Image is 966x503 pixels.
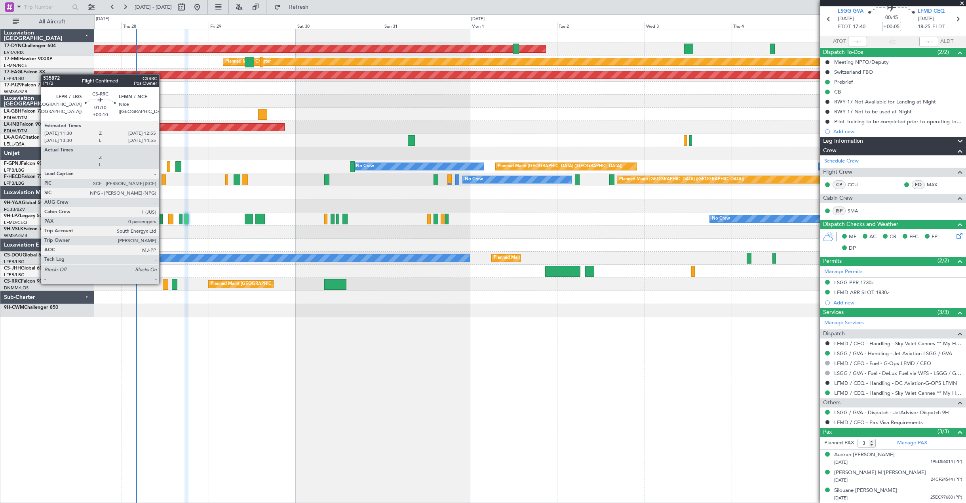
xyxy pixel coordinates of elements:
a: F-HECDFalcon 7X [4,174,43,179]
a: LSGG / GVA - Fuel - DeLux Fuel via WFS - LSGG / GVA [834,370,962,377]
a: SMA [848,207,865,214]
a: LFMD / CEQ - Handling - DC Aviation-G-OPS LFMN [834,380,957,386]
a: WMSA/SZB [4,233,27,239]
input: --:-- [848,37,867,46]
span: (2/2) [937,48,949,56]
div: Planned Maint [GEOGRAPHIC_DATA] ([GEOGRAPHIC_DATA]) [619,174,744,186]
span: 25EC97680 (PP) [930,494,962,501]
a: Manage Services [824,319,864,327]
div: LSGG PPR 1730z [834,279,874,286]
a: 9H-VSLKFalcon 7X [4,227,45,231]
div: No Crew [465,174,483,186]
span: FFC [909,233,918,241]
button: Refresh [270,1,318,13]
span: T7-PJ29 [4,83,22,88]
div: Meeting NPFO/Deputy [834,59,889,65]
a: LFMD / CEQ - Handling - Sky Valet Cannes ** My Handling**LFMD / CEQ [834,340,962,347]
a: 9H-LPZLegacy 500 [4,214,45,218]
span: [DATE] [834,459,848,465]
div: Planned Maint [GEOGRAPHIC_DATA] ([GEOGRAPHIC_DATA]) [498,161,622,172]
span: [DATE] - [DATE] [135,4,172,11]
span: Dispatch To-Dos [823,48,863,57]
span: T7-EAGL [4,70,23,75]
div: FO [912,180,925,189]
span: CS-JHH [4,266,21,271]
div: CB [834,88,841,95]
div: [DATE] [96,16,109,23]
span: Dispatch [823,329,845,339]
a: LFMD/CEQ [4,220,27,226]
span: Others [823,398,840,407]
span: Leg Information [823,137,863,146]
span: 9H-CWM [4,305,24,310]
a: CS-RRCFalcon 900LX [4,279,51,284]
a: FCBB/BZV [4,207,25,212]
span: Flight Crew [823,168,852,177]
a: EDLW/DTM [4,115,27,121]
a: LELL/QSA [4,141,25,147]
span: CS-RRC [4,279,21,284]
div: ISP [833,207,846,215]
span: Crew [823,146,837,155]
a: T7-DYNChallenger 604 [4,44,56,48]
a: EDLW/DTM [4,128,27,134]
div: Audran [PERSON_NAME] [834,451,895,459]
span: AC [869,233,877,241]
a: LFMD / CEQ - Fuel - G-Ops LFMD / CEQ [834,360,931,367]
a: 9H-YAAGlobal 5000 [4,201,49,205]
span: ALDT [940,38,953,46]
span: FP [932,233,937,241]
div: LFMD ARR SLOT 1830z [834,289,889,296]
a: LX-GBHFalcon 7X [4,109,43,114]
span: T7-DYN [4,44,22,48]
a: LFPB/LBG [4,167,25,173]
span: [DATE] [838,15,854,23]
div: Mon 1 [470,22,557,29]
a: F-GPNJFalcon 900EX [4,161,51,166]
a: LX-INBFalcon 900EX EASy II [4,122,67,127]
input: Trip Number [24,1,70,13]
div: RWY 17 Not to be used at NIght [834,108,912,115]
span: Dispatch Checks and Weather [823,220,898,229]
a: CS-DOUGlobal 6500 [4,253,49,258]
span: CR [890,233,896,241]
div: Planned Maint [GEOGRAPHIC_DATA] ([GEOGRAPHIC_DATA]) [494,252,618,264]
span: Cabin Crew [823,194,853,203]
a: LFPB/LBG [4,272,25,278]
div: Thu 28 [122,22,209,29]
span: 9H-LPZ [4,214,20,218]
div: Prebrief [834,78,853,85]
div: Planned Maint Chester [225,56,271,68]
span: ATOT [833,38,846,46]
a: T7-EAGLFalcon 8X [4,70,45,75]
span: LX-INB [4,122,19,127]
div: Tue 2 [557,22,644,29]
div: Add new [833,299,962,306]
a: Manage Permits [824,268,863,276]
span: (2/2) [937,256,949,265]
span: LX-AOA [4,135,22,140]
span: 19ED86014 (PP) [930,459,962,465]
span: [DATE] [918,15,934,23]
a: CS-JHHGlobal 6000 [4,266,48,271]
a: WMSA/SZB [4,89,27,95]
div: Sun 31 [383,22,470,29]
div: Pilot Training to be completed prior to operating to LFMD [834,118,962,125]
a: MAX [927,181,945,188]
span: LSGG GVA [838,8,863,15]
span: Pax [823,428,832,437]
div: Thu 4 [732,22,819,29]
span: (3/3) [937,427,949,436]
span: 17:40 [853,23,865,31]
span: 18:25 [918,23,930,31]
span: [DATE] [834,495,848,501]
div: [DATE] [471,16,485,23]
a: LFMN/NCE [4,63,27,69]
a: LFMD / CEQ - Handling - Sky Valet Cannes ** My Handling**LFMD / CEQ [834,390,962,396]
span: DP [849,245,856,252]
div: Planned Maint [GEOGRAPHIC_DATA] ([GEOGRAPHIC_DATA]) [211,278,335,290]
span: ELDT [932,23,945,31]
span: MF [849,233,856,241]
a: T7-EMIHawker 900XP [4,57,52,61]
span: (3/3) [937,308,949,316]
